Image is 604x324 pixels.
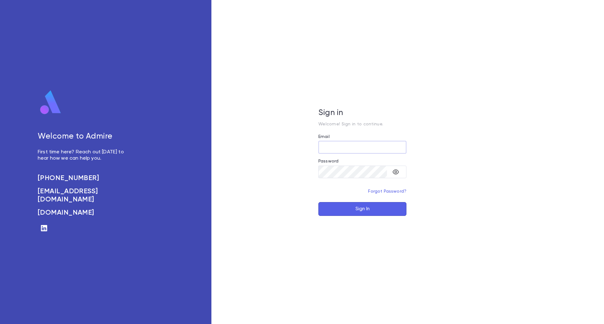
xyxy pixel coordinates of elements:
[318,122,406,127] p: Welcome! Sign in to continue.
[38,132,131,141] h5: Welcome to Admire
[38,174,131,182] a: [PHONE_NUMBER]
[38,149,131,162] p: First time here? Reach out [DATE] to hear how we can help you.
[38,90,64,115] img: logo
[368,189,406,194] a: Forgot Password?
[318,108,406,118] h5: Sign in
[38,209,131,217] a: [DOMAIN_NAME]
[318,159,338,164] label: Password
[318,202,406,216] button: Sign In
[38,187,131,204] a: [EMAIL_ADDRESS][DOMAIN_NAME]
[318,134,330,139] label: Email
[389,166,402,178] button: toggle password visibility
